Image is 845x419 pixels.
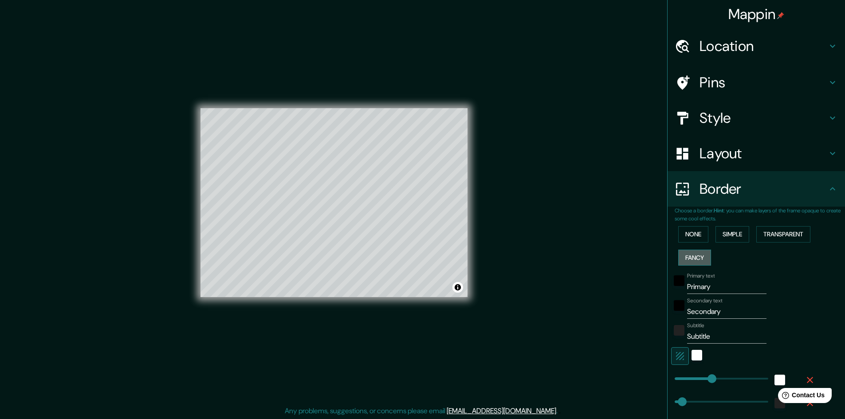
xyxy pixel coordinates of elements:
h4: Mappin [728,5,785,23]
button: white [692,350,702,360]
div: Style [668,100,845,136]
h4: Style [700,109,827,127]
button: None [678,226,708,243]
button: Toggle attribution [452,282,463,293]
label: Secondary text [687,297,723,305]
a: [EMAIL_ADDRESS][DOMAIN_NAME] [447,406,556,415]
div: . [559,406,561,416]
img: pin-icon.png [777,12,784,19]
div: Layout [668,136,845,171]
b: Hint [714,207,724,214]
button: black [674,300,684,311]
label: Subtitle [687,322,704,329]
button: color-222222 [674,325,684,336]
div: Location [668,28,845,64]
button: black [674,275,684,286]
button: Transparent [756,226,810,243]
button: Fancy [678,250,711,266]
button: Simple [715,226,749,243]
div: Pins [668,65,845,100]
div: . [558,406,559,416]
div: Border [668,171,845,207]
h4: Layout [700,145,827,162]
h4: Border [700,180,827,198]
iframe: Help widget launcher [766,384,835,409]
p: Any problems, suggestions, or concerns please email . [285,406,558,416]
label: Primary text [687,272,715,280]
h4: Pins [700,74,827,91]
p: Choose a border. : you can make layers of the frame opaque to create some cool effects. [675,207,845,223]
h4: Location [700,37,827,55]
button: white [774,375,785,385]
